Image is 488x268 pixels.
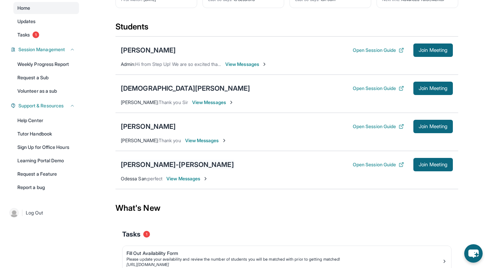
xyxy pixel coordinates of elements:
button: Open Session Guide [353,85,404,92]
span: Log Out [26,209,43,216]
span: Support & Resources [18,102,64,109]
span: [PERSON_NAME] : [121,138,159,143]
img: Chevron-Right [203,176,208,181]
button: Join Meeting [413,82,453,95]
span: Join Meeting [419,124,448,128]
img: Chevron-Right [229,100,234,105]
span: perfect [148,176,163,181]
div: Students [115,21,458,36]
span: View Messages [192,99,234,106]
a: Tasks1 [13,29,79,41]
div: [DEMOGRAPHIC_DATA][PERSON_NAME] [121,84,250,93]
div: [PERSON_NAME]-[PERSON_NAME] [121,160,234,169]
button: Support & Resources [16,102,75,109]
a: [URL][DOMAIN_NAME] [127,262,169,267]
div: What's New [115,193,458,223]
button: Open Session Guide [353,161,404,168]
span: Home [17,5,30,11]
div: [PERSON_NAME] [121,122,176,131]
a: Volunteer as a sub [13,85,79,97]
a: Updates [13,15,79,27]
a: Request a Feature [13,168,79,180]
a: |Log Out [7,205,79,220]
button: Join Meeting [413,158,453,171]
div: Please update your availability and review the number of students you will be matched with prior ... [127,257,442,262]
div: [PERSON_NAME] [121,46,176,55]
span: Odessa San : [121,176,148,181]
span: View Messages [185,137,227,144]
img: Chevron-Right [222,138,227,143]
a: Weekly Progress Report [13,58,79,70]
a: Tutor Handbook [13,128,79,140]
button: Open Session Guide [353,47,404,54]
span: Tasks [122,230,141,239]
a: Learning Portal Demo [13,155,79,167]
span: Join Meeting [419,163,448,167]
a: Request a Sub [13,72,79,84]
span: Admin : [121,61,135,67]
a: Sign Up for Office Hours [13,141,79,153]
img: Chevron-Right [262,62,267,67]
div: Fill Out Availability Form [127,250,442,257]
span: Join Meeting [419,48,448,52]
span: Thank you [159,138,181,143]
span: Join Meeting [419,86,448,90]
a: Report a bug [13,181,79,193]
span: Session Management [18,46,65,53]
span: [PERSON_NAME] : [121,99,159,105]
a: Home [13,2,79,14]
span: View Messages [166,175,208,182]
span: 1 [143,231,150,238]
span: Tasks [17,31,30,38]
span: 1 [32,31,39,38]
button: chat-button [464,244,483,263]
span: View Messages [225,61,267,68]
button: Session Management [16,46,75,53]
button: Join Meeting [413,43,453,57]
button: Open Session Guide [353,123,404,130]
span: Updates [17,18,36,25]
span: Thank you Sir [159,99,188,105]
span: | [21,209,23,217]
img: user-img [9,208,19,217]
button: Join Meeting [413,120,453,133]
a: Help Center [13,114,79,126]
